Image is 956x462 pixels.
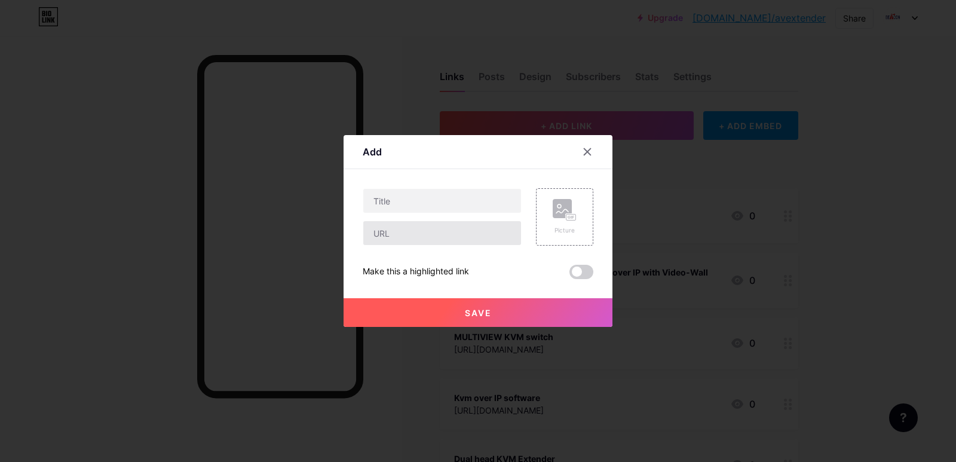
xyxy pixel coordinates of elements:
button: Save [344,298,612,327]
div: Add [363,145,382,159]
input: Title [363,189,521,213]
input: URL [363,221,521,245]
div: Picture [553,226,577,235]
div: Make this a highlighted link [363,265,469,279]
span: Save [465,308,492,318]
